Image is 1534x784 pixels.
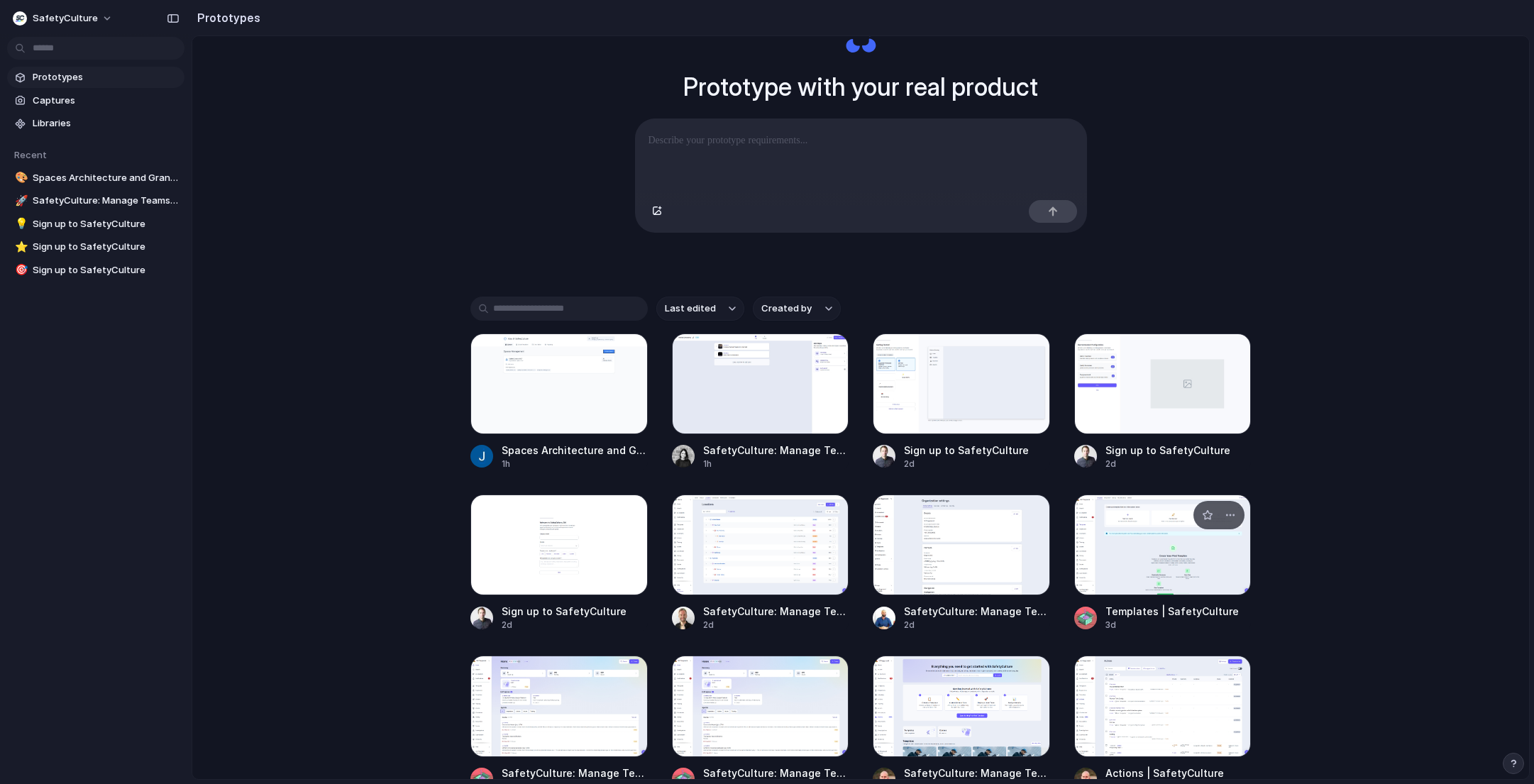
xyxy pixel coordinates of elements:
div: SafetyCulture: Manage Teams and Inspection Data | SafetyCulture [703,766,849,780]
span: Spaces Architecture and Granular Control System [33,171,179,185]
div: 🎯 [15,262,25,278]
span: Sign up to SafetyCulture [33,263,179,277]
div: 1h [502,458,648,470]
button: Created by [753,297,841,321]
div: Spaces Architecture and Granular Control System [502,443,648,458]
span: Created by [761,302,812,316]
button: ⭐ [13,240,27,254]
a: Sign up to SafetyCultureSign up to SafetyCulture2d [470,495,648,631]
div: 2d [904,458,1029,470]
h2: Prototypes [192,9,260,26]
a: SafetyCulture: Manage Teams and Inspection DataSafetyCulture: Manage Teams and Inspection Data1h [672,333,849,470]
span: Libraries [33,116,179,131]
div: Sign up to SafetyCulture [904,443,1029,458]
a: Sign up to SafetyCultureSign up to SafetyCulture2d [873,333,1050,470]
div: 💡 [15,216,25,232]
span: Sign up to SafetyCulture [33,217,179,231]
div: 3d [1105,619,1239,631]
a: ⭐Sign up to SafetyCulture [7,236,184,258]
div: 🎨 [15,170,25,186]
button: 🎯 [13,263,27,277]
button: Last edited [656,297,744,321]
div: 1h [703,458,849,470]
a: 🚀SafetyCulture: Manage Teams and Inspection Data [7,190,184,211]
a: Sign up to SafetyCultureSign up to SafetyCulture2d [1074,333,1252,470]
a: SafetyCulture: Manage Teams and Inspection Data | SafetyCultureSafetyCulture: Manage Teams and In... [873,495,1050,631]
div: 2d [1105,458,1230,470]
div: Templates | SafetyCulture [1105,604,1239,619]
span: Prototypes [33,70,179,84]
span: Recent [14,149,47,160]
span: SafetyCulture [33,11,98,26]
h1: Prototype with your real product [683,68,1038,106]
a: 🎨Spaces Architecture and Granular Control System [7,167,184,189]
div: 🚀 [15,193,25,209]
button: 🎨 [13,171,27,185]
a: Spaces Architecture and Granular Control SystemSpaces Architecture and Granular Control System1h [470,333,648,470]
div: 2d [703,619,849,631]
div: Actions | SafetyCulture [1105,766,1224,780]
a: Prototypes [7,67,184,88]
div: Sign up to SafetyCulture [1105,443,1230,458]
span: Captures [33,94,179,108]
button: 🚀 [13,194,27,208]
a: Captures [7,90,184,111]
div: 2d [502,619,627,631]
span: Sign up to SafetyCulture [33,240,179,254]
div: SafetyCulture: Manage Teams and Inspection Data | SafetyCulture [904,604,1050,619]
div: SafetyCulture: Manage Teams and Inspection Data | SafetyCulture [502,766,648,780]
span: SafetyCulture: Manage Teams and Inspection Data [33,194,179,208]
div: 2d [904,619,1050,631]
div: SafetyCulture: Manage Teams and Inspection Data [703,443,849,458]
a: Templates | SafetyCultureTemplates | SafetyCulture3d [1074,495,1252,631]
a: 🎯Sign up to SafetyCulture [7,260,184,281]
span: Last edited [665,302,716,316]
button: SafetyCulture [7,7,120,30]
a: Libraries [7,113,184,134]
div: Sign up to SafetyCulture [502,604,627,619]
div: SafetyCulture: Manage Teams and Inspection Data | SafetyCulture [703,604,849,619]
button: 💡 [13,217,27,231]
a: SafetyCulture: Manage Teams and Inspection Data | SafetyCultureSafetyCulture: Manage Teams and In... [672,495,849,631]
a: 💡Sign up to SafetyCulture [7,214,184,235]
div: ⭐ [15,239,25,255]
div: SafetyCulture: Manage Teams and Inspection Data | SafetyCulture [904,766,1050,780]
